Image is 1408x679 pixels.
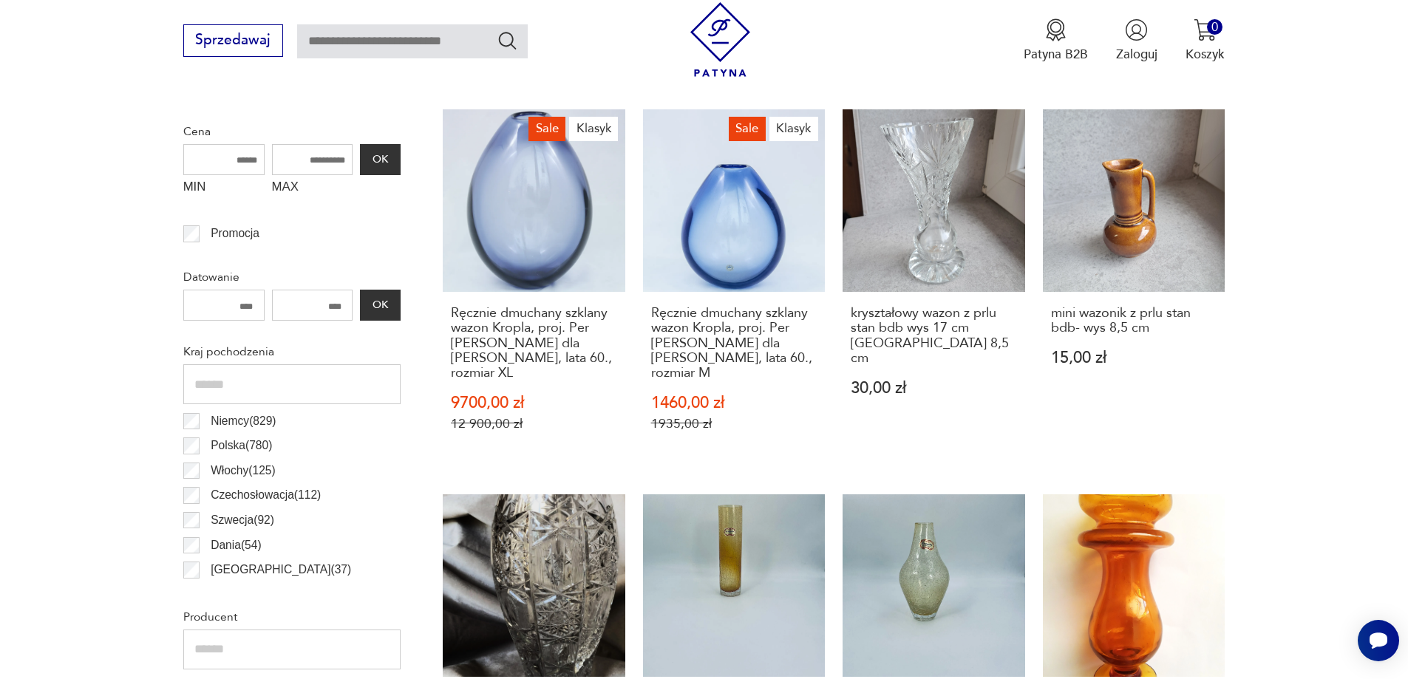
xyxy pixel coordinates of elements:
h3: Ręcznie dmuchany szklany wazon Kropla, proj. Per [PERSON_NAME] dla [PERSON_NAME], lata 60., rozmi... [451,306,617,381]
a: kryształowy wazon z prlu stan bdb wys 17 cm śr góry 8,5 cmkryształowy wazon z prlu stan bdb wys 1... [843,109,1025,466]
p: Polska ( 780 ) [211,436,272,455]
p: 9700,00 zł [451,395,617,411]
iframe: Smartsupp widget button [1358,620,1399,661]
button: OK [360,290,400,321]
label: MIN [183,175,265,203]
a: SaleKlasykRęcznie dmuchany szklany wazon Kropla, proj. Per Lütken dla Holmegaard, lata 60., rozmi... [443,109,625,466]
img: Patyna - sklep z meblami i dekoracjami vintage [683,2,758,77]
p: 1460,00 zł [651,395,817,411]
p: 30,00 zł [851,381,1017,396]
img: Ikona koszyka [1194,18,1217,41]
a: mini wazonik z prlu stan bdb- wys 8,5 cmmini wazonik z prlu stan bdb- wys 8,5 cm15,00 zł [1043,109,1225,466]
p: Promocja [211,224,259,243]
p: Producent [183,607,401,627]
p: 15,00 zł [1051,350,1217,366]
p: Francja ( 33 ) [211,585,270,604]
p: Cena [183,122,401,141]
button: Zaloguj [1116,18,1157,63]
p: Koszyk [1186,46,1225,63]
img: Ikona medalu [1044,18,1067,41]
p: Włochy ( 125 ) [211,461,276,480]
a: SaleKlasykRęcznie dmuchany szklany wazon Kropla, proj. Per Lütken dla Holmegaard, lata 60., rozmi... [643,109,826,466]
h3: kryształowy wazon z prlu stan bdb wys 17 cm [GEOGRAPHIC_DATA] 8,5 cm [851,306,1017,366]
div: 0 [1207,19,1222,35]
button: Szukaj [497,30,518,51]
a: Sprzedawaj [183,35,283,47]
img: Ikonka użytkownika [1125,18,1148,41]
button: Sprzedawaj [183,24,283,57]
button: 0Koszyk [1186,18,1225,63]
p: Dania ( 54 ) [211,536,262,555]
p: Zaloguj [1116,46,1157,63]
label: MAX [272,175,353,203]
p: Kraj pochodzenia [183,342,401,361]
p: [GEOGRAPHIC_DATA] ( 37 ) [211,560,351,579]
p: 12 900,00 zł [451,416,617,431]
p: Niemcy ( 829 ) [211,412,276,431]
a: Ikona medaluPatyna B2B [1024,18,1088,63]
p: Patyna B2B [1024,46,1088,63]
h3: Ręcznie dmuchany szklany wazon Kropla, proj. Per [PERSON_NAME] dla [PERSON_NAME], lata 60., rozmi... [651,306,817,381]
p: Datowanie [183,267,401,287]
p: 1935,00 zł [651,416,817,431]
p: Czechosłowacja ( 112 ) [211,485,321,505]
button: OK [360,144,400,175]
h3: mini wazonik z prlu stan bdb- wys 8,5 cm [1051,306,1217,336]
p: Szwecja ( 92 ) [211,511,274,530]
button: Patyna B2B [1024,18,1088,63]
